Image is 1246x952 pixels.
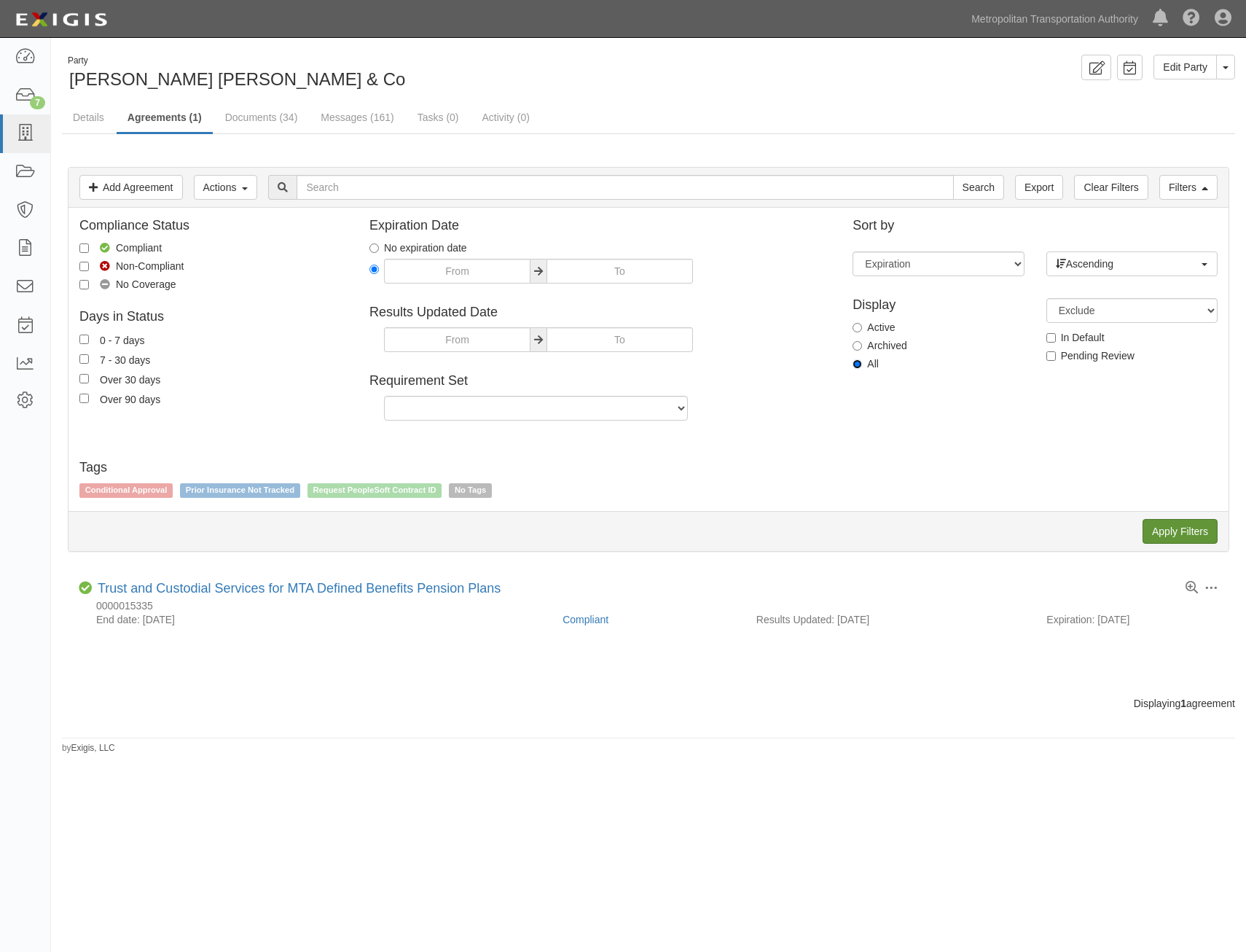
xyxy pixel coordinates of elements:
[1046,351,1056,361] input: Pending Review
[407,103,470,132] a: Tasks (0)
[79,394,89,403] input: Over 90 days
[79,262,89,271] input: Non-Compliant
[384,259,530,284] input: From
[68,55,405,67] div: Party
[98,581,501,597] div: Trust and Custodial Services for MTA Defined Benefits Pension Plans
[1159,175,1218,200] a: Filters
[79,219,348,233] h4: Compliance Status
[79,241,162,255] label: Compliant
[11,7,111,33] img: Logo
[79,175,183,200] a: Add Agreement
[79,582,92,595] i: Compliant
[853,298,1024,313] h4: Display
[51,696,1246,711] div: Displaying agreement
[1183,10,1200,28] i: Help Center - Complianz
[546,327,693,352] input: To
[79,277,176,292] label: No Coverage
[79,259,184,273] label: Non-Compliant
[79,600,1218,612] div: 0000015335
[79,612,552,627] div: End date: [DATE]
[1015,175,1063,200] a: Export
[853,338,906,353] label: Archived
[1046,251,1218,276] button: Ascending
[1180,698,1186,709] b: 1
[214,103,309,132] a: Documents (34)
[563,614,608,625] a: Compliant
[1046,348,1135,363] label: Pending Review
[1056,257,1199,271] span: Ascending
[297,175,953,200] input: Search
[471,103,541,132] a: Activity (0)
[1143,519,1218,544] input: Apply Filters
[62,742,115,754] small: by
[98,581,501,596] a: Trust and Custodial Services for MTA Defined Benefits Pension Plans
[1074,175,1148,200] a: Clear Filters
[79,335,89,344] input: 0 - 7 days
[79,310,348,324] h4: Days in Status
[384,327,530,352] input: From
[100,371,160,387] div: Over 30 days
[71,743,115,753] a: Exigis, LLC
[1186,582,1198,595] a: View results summary
[69,69,405,89] span: [PERSON_NAME] [PERSON_NAME] & Co
[79,374,89,383] input: Over 30 days
[853,320,895,335] label: Active
[369,219,831,233] h4: Expiration Date
[853,219,1218,233] h4: Sort by
[79,280,89,289] input: No Coverage
[853,341,862,351] input: Archived
[194,175,258,200] button: Actions
[307,483,442,498] span: Request PeopleSoft Contract ID
[1153,55,1217,79] a: Edit Party
[79,461,1218,475] h4: Tags
[953,175,1004,200] input: Search
[180,483,300,498] span: Prior Insurance Not Tracked
[1046,612,1218,627] div: Expiration: [DATE]
[853,359,862,369] input: All
[62,55,638,92] div: JP Morgan Chase & Co
[756,612,1025,627] div: Results Updated: [DATE]
[449,483,492,498] span: No Tags
[853,323,862,332] input: Active
[310,103,404,132] a: Messages (161)
[369,305,831,320] h4: Results Updated Date
[1046,330,1105,345] label: In Default
[100,391,160,407] div: Over 90 days
[203,182,237,193] span: Actions
[369,241,467,255] label: No expiration date
[964,4,1145,34] a: Metropolitan Transportation Authority
[79,483,173,498] span: Conditional Approval
[117,103,213,134] a: Agreements (1)
[30,96,45,109] div: 7
[100,332,144,348] div: 0 - 7 days
[369,243,379,253] input: No expiration date
[79,243,89,253] input: Compliant
[853,356,879,371] label: All
[546,259,693,284] input: To
[79,354,89,364] input: 7 - 30 days
[100,351,150,367] div: 7 - 30 days
[369,374,831,389] h4: Requirement Set
[62,103,115,132] a: Details
[1046,333,1056,343] input: In Default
